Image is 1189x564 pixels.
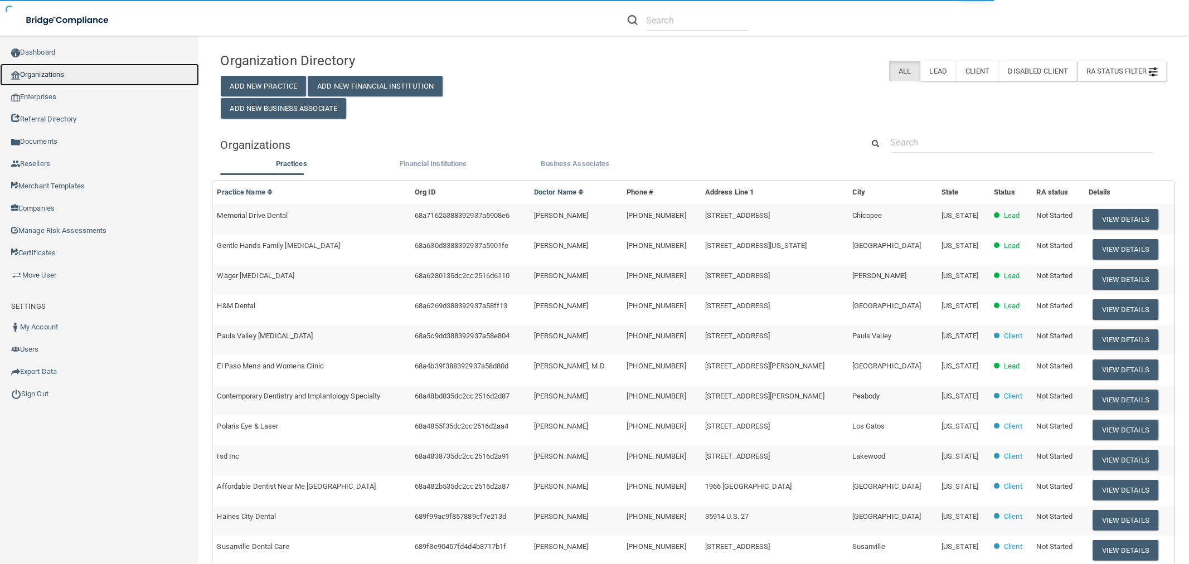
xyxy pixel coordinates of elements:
[1037,241,1073,250] span: Not Started
[1149,67,1158,76] img: icon-filter@2x.21656d0b.png
[11,71,20,80] img: organization-icon.f8decf85.png
[415,302,507,310] span: 68a6269d388392937a58ff13
[1037,422,1073,430] span: Not Started
[627,241,686,250] span: [PHONE_NUMBER]
[217,422,279,430] span: Polaris Eye & Laser
[852,542,885,551] span: Susanville
[1037,302,1073,310] span: Not Started
[17,9,119,32] img: bridge_compliance_login_screen.278c3ca4.svg
[276,159,307,168] span: Practices
[11,138,20,147] img: icon-documents.8dae5593.png
[1004,390,1022,403] p: Client
[1037,211,1073,220] span: Not Started
[848,181,937,204] th: City
[368,157,499,171] label: Financial Institutions
[1037,452,1073,460] span: Not Started
[852,302,921,310] span: [GEOGRAPHIC_DATA]
[217,271,295,280] span: Wager [MEDICAL_DATA]
[705,512,749,521] span: 35914 U.S. 27
[1037,392,1073,400] span: Not Started
[627,422,686,430] span: [PHONE_NUMBER]
[221,76,307,96] button: Add New Practice
[1093,209,1158,230] button: View Details
[221,98,347,119] button: Add New Business Associate
[627,211,686,220] span: [PHONE_NUMBER]
[534,542,588,551] span: [PERSON_NAME]
[11,367,20,376] img: icon-export.b9366987.png
[852,271,906,280] span: [PERSON_NAME]
[627,482,686,490] span: [PHONE_NUMBER]
[415,422,508,430] span: 68a4855f35dc2cc2516d2aa4
[937,181,989,204] th: State
[1037,271,1073,280] span: Not Started
[942,241,978,250] span: [US_STATE]
[415,452,509,460] span: 68a4838735dc2cc2516d2a91
[217,362,324,370] span: El Paso Mens and Womens Clinic
[534,211,588,220] span: [PERSON_NAME]
[1004,420,1022,433] p: Client
[415,542,506,551] span: 689f8e90457fd4d4b8717b1f
[705,302,770,310] span: [STREET_ADDRESS]
[534,512,588,521] span: [PERSON_NAME]
[956,61,999,81] label: Client
[852,482,921,490] span: [GEOGRAPHIC_DATA]
[705,422,770,430] span: [STREET_ADDRESS]
[942,302,978,310] span: [US_STATE]
[534,241,588,250] span: [PERSON_NAME]
[627,362,686,370] span: [PHONE_NUMBER]
[1004,359,1020,373] p: Lead
[1037,362,1073,370] span: Not Started
[221,54,525,68] h4: Organization Directory
[400,159,467,168] span: Financial Institutions
[627,452,686,460] span: [PHONE_NUMBER]
[415,211,509,220] span: 68a71625388392937a5908e6
[11,270,22,281] img: briefcase.64adab9b.png
[217,188,273,196] a: Practice Name
[534,332,588,340] span: [PERSON_NAME]
[415,362,508,370] span: 68a4b39f388392937a58d80d
[705,362,824,370] span: [STREET_ADDRESS][PERSON_NAME]
[226,157,357,171] label: Practices
[1093,420,1158,440] button: View Details
[308,76,443,96] button: Add New Financial Institution
[1037,482,1073,490] span: Not Started
[11,323,20,332] img: ic_user_dark.df1a06c3.png
[1004,540,1022,553] p: Client
[852,211,882,220] span: Chicopee
[1037,332,1073,340] span: Not Started
[705,392,824,400] span: [STREET_ADDRESS][PERSON_NAME]
[11,345,20,354] img: icon-users.e205127d.png
[217,512,276,521] span: Haines City Dental
[1093,510,1158,531] button: View Details
[415,392,509,400] span: 68a48bd835dc2cc2516d2d87
[1004,329,1022,343] p: Client
[415,271,509,280] span: 68a6280135dc2cc2516d6110
[705,241,807,250] span: [STREET_ADDRESS][US_STATE]
[942,482,978,490] span: [US_STATE]
[217,452,240,460] span: Isd Inc
[534,362,606,370] span: [PERSON_NAME], M.D.
[852,332,891,340] span: Pauls Valley
[415,332,509,340] span: 68a5c9dd388392937a58e804
[415,241,508,250] span: 68a630d3388392937a5901fe
[942,422,978,430] span: [US_STATE]
[1037,542,1073,551] span: Not Started
[701,181,848,204] th: Address Line 1
[852,392,880,400] span: Peabody
[705,542,770,551] span: [STREET_ADDRESS]
[942,392,978,400] span: [US_STATE]
[627,271,686,280] span: [PHONE_NUMBER]
[510,157,641,171] label: Business Associates
[891,132,1153,153] input: Search
[1084,181,1175,204] th: Details
[362,157,504,173] li: Financial Institutions
[504,157,647,173] li: Business Associate
[942,271,978,280] span: [US_STATE]
[410,181,530,204] th: Org ID
[942,542,978,551] span: [US_STATE]
[1093,359,1158,380] button: View Details
[534,302,588,310] span: [PERSON_NAME]
[889,61,920,81] label: All
[1032,181,1084,204] th: RA status
[627,392,686,400] span: [PHONE_NUMBER]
